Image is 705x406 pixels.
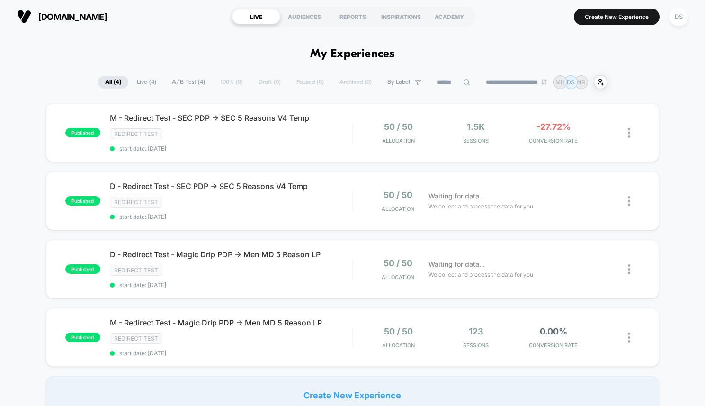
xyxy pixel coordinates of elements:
[232,9,280,24] div: LIVE
[110,128,162,139] span: Redirect Test
[628,128,630,138] img: close
[384,190,412,200] span: 50 / 50
[387,79,410,86] span: By Label
[574,9,660,25] button: Create New Experience
[517,342,589,349] span: CONVERSION RATE
[65,264,100,274] span: published
[38,12,107,22] span: [DOMAIN_NAME]
[577,79,585,86] p: NR
[65,333,100,342] span: published
[428,270,533,279] span: We collect and process the data for you
[384,326,413,336] span: 50 / 50
[165,76,212,89] span: A/B Test ( 4 )
[567,79,575,86] p: DS
[110,181,352,191] span: D - Redirect Test - SEC PDP -> SEC 5 Reasons V4 Temp
[329,9,377,24] div: REPORTS
[628,333,630,343] img: close
[110,145,352,152] span: start date: [DATE]
[110,213,352,220] span: start date: [DATE]
[440,342,512,349] span: Sessions
[540,326,567,336] span: 0.00%
[384,258,412,268] span: 50 / 50
[555,79,565,86] p: MH
[280,9,329,24] div: AUDIENCES
[110,113,352,123] span: M - Redirect Test - SEC PDP -> SEC 5 Reasons V4 Temp
[17,9,31,24] img: Visually logo
[541,79,547,85] img: end
[536,122,571,132] span: -27.72%
[110,350,352,357] span: start date: [DATE]
[130,76,163,89] span: Live ( 4 )
[110,333,162,344] span: Redirect Test
[382,137,415,144] span: Allocation
[384,122,413,132] span: 50 / 50
[428,202,533,211] span: We collect and process the data for you
[382,274,414,280] span: Allocation
[110,318,352,327] span: M - Redirect Test - Magic Drip PDP -> Men MD 5 Reason LP
[382,206,414,212] span: Allocation
[377,9,425,24] div: INSPIRATIONS
[110,265,162,276] span: Redirect Test
[14,9,110,24] button: [DOMAIN_NAME]
[428,259,485,270] span: Waiting for data...
[98,76,128,89] span: All ( 4 )
[440,137,512,144] span: Sessions
[110,281,352,289] span: start date: [DATE]
[517,137,589,144] span: CONVERSION RATE
[425,9,473,24] div: ACADEMY
[428,191,485,201] span: Waiting for data...
[628,196,630,206] img: close
[467,122,485,132] span: 1.5k
[382,342,415,349] span: Allocation
[469,326,483,336] span: 123
[669,8,688,26] div: DS
[65,196,100,206] span: published
[628,264,630,274] img: close
[310,47,395,61] h1: My Experiences
[65,128,100,137] span: published
[110,250,352,259] span: D - Redirect Test - Magic Drip PDP -> Men MD 5 Reason LP
[110,197,162,208] span: Redirect Test
[667,7,691,27] button: DS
